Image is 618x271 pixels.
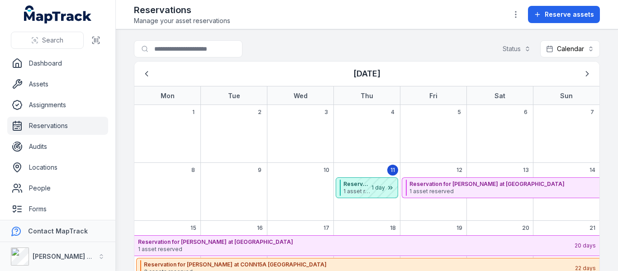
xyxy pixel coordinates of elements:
[353,67,380,80] h3: [DATE]
[343,181,371,188] strong: Reservation for [PERSON_NAME] at [GEOGRAPHIC_DATA]
[7,54,108,72] a: Dashboard
[7,158,108,176] a: Locations
[343,188,371,195] span: 1 asset reserved
[336,177,399,198] button: Reservation for [PERSON_NAME] at [GEOGRAPHIC_DATA]1 asset reserved1 day
[522,224,529,232] span: 20
[7,138,108,156] a: Audits
[258,109,261,116] span: 2
[7,117,108,135] a: Reservations
[191,166,195,174] span: 8
[33,252,107,260] strong: [PERSON_NAME] Group
[7,200,108,218] a: Forms
[579,65,596,82] button: Next
[323,166,329,174] span: 10
[134,235,599,256] button: Reservation for [PERSON_NAME] at [GEOGRAPHIC_DATA]1 asset reserved20 days
[391,109,395,116] span: 4
[28,227,88,235] strong: Contact MapTrack
[294,92,308,100] strong: Wed
[323,224,329,232] span: 17
[457,109,461,116] span: 5
[589,166,595,174] span: 14
[24,5,92,24] a: MapTrack
[138,246,574,253] span: 1 asset reserved
[589,224,595,232] span: 21
[545,10,594,19] span: Reserve assets
[560,92,573,100] strong: Sun
[590,109,594,116] span: 7
[528,6,600,23] button: Reserve assets
[429,92,437,100] strong: Fri
[192,109,195,116] span: 1
[7,179,108,197] a: People
[138,65,155,82] button: Previous
[456,166,462,174] span: 12
[390,224,396,232] span: 18
[138,238,574,246] strong: Reservation for [PERSON_NAME] at [GEOGRAPHIC_DATA]
[456,224,462,232] span: 19
[524,109,528,116] span: 6
[390,166,395,174] span: 11
[7,96,108,114] a: Assignments
[144,261,574,268] strong: Reservation for [PERSON_NAME] at CONN15A [GEOGRAPHIC_DATA]
[7,75,108,93] a: Assets
[540,40,600,57] button: Calendar
[161,92,175,100] strong: Mon
[361,92,373,100] strong: Thu
[523,166,529,174] span: 13
[324,109,328,116] span: 3
[134,16,230,25] span: Manage your asset reservations
[494,92,505,100] strong: Sat
[134,4,230,16] h2: Reservations
[190,224,196,232] span: 15
[257,224,263,232] span: 16
[228,92,240,100] strong: Tue
[11,32,84,49] button: Search
[42,36,63,45] span: Search
[258,166,261,174] span: 9
[497,40,537,57] button: Status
